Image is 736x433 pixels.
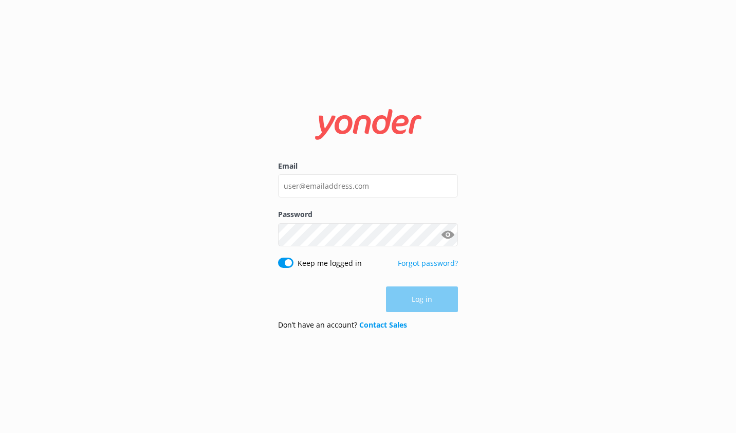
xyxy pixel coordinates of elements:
[298,258,362,269] label: Keep me logged in
[278,319,407,331] p: Don’t have an account?
[278,209,458,220] label: Password
[437,224,458,245] button: Show password
[359,320,407,330] a: Contact Sales
[398,258,458,268] a: Forgot password?
[278,174,458,197] input: user@emailaddress.com
[278,160,458,172] label: Email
